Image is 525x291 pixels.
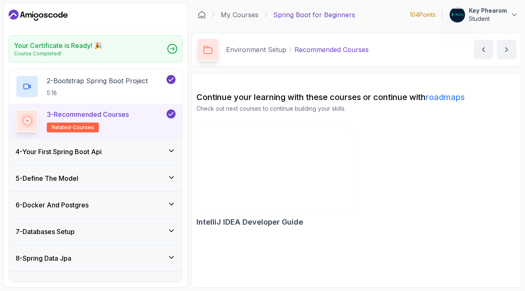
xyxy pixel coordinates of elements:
button: 2-Bootstrap Spring Boot Project5:18 [16,75,176,98]
p: Student [469,15,507,23]
img: IntelliJ IDEA Developer Guide card [197,126,353,214]
p: Spring Boot for Beginners [273,10,355,20]
p: Check out next courses to continue building your skills. [196,105,516,113]
button: next content [497,40,516,59]
h2: IntelliJ IDEA Developer Guide [196,216,303,228]
p: 5:18 [47,89,148,97]
a: My Courses [221,10,258,20]
p: Key Phearom [469,7,507,15]
h3: 4 - Your First Spring Boot Api [16,147,102,157]
p: Recommended Courses [294,45,369,55]
p: Environment Setup [226,45,286,55]
a: Dashboard [198,11,206,19]
a: Dashboard [9,9,68,22]
button: previous content [474,40,493,59]
p: 3 - Recommended Courses [47,109,129,119]
a: Your Certificate is Ready! 🎉Course Completed! [9,35,183,62]
button: 3-Recommended Coursesrelated-courses [16,109,176,132]
button: 5-Define The Model [9,165,182,191]
h3: 5 - Define The Model [16,173,78,183]
h3: 8 - Spring Data Jpa [16,253,71,263]
span: related-courses [52,124,94,131]
a: IntelliJ IDEA Developer Guide cardIntelliJ IDEA Developer Guide [196,126,353,228]
h2: Continue your learning with these courses or continue with [196,91,516,103]
h2: Your Certificate is Ready! 🎉 [14,41,102,50]
a: roadmaps [426,92,465,102]
h3: 7 - Databases Setup [16,227,75,236]
button: 4-Your First Spring Boot Api [9,139,182,165]
button: 6-Docker And Postgres [9,192,182,218]
p: 2 - Bootstrap Spring Boot Project [47,76,148,86]
p: Course Completed! [14,50,102,57]
h3: 6 - Docker And Postgres [16,200,89,210]
button: 8-Spring Data Jpa [9,245,182,271]
button: 7-Databases Setup [9,218,182,245]
p: 104 Points [410,11,436,19]
h3: 9 - Crud [16,280,38,290]
img: user profile image [450,7,465,23]
button: user profile imageKey PhearomStudent [449,7,518,23]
